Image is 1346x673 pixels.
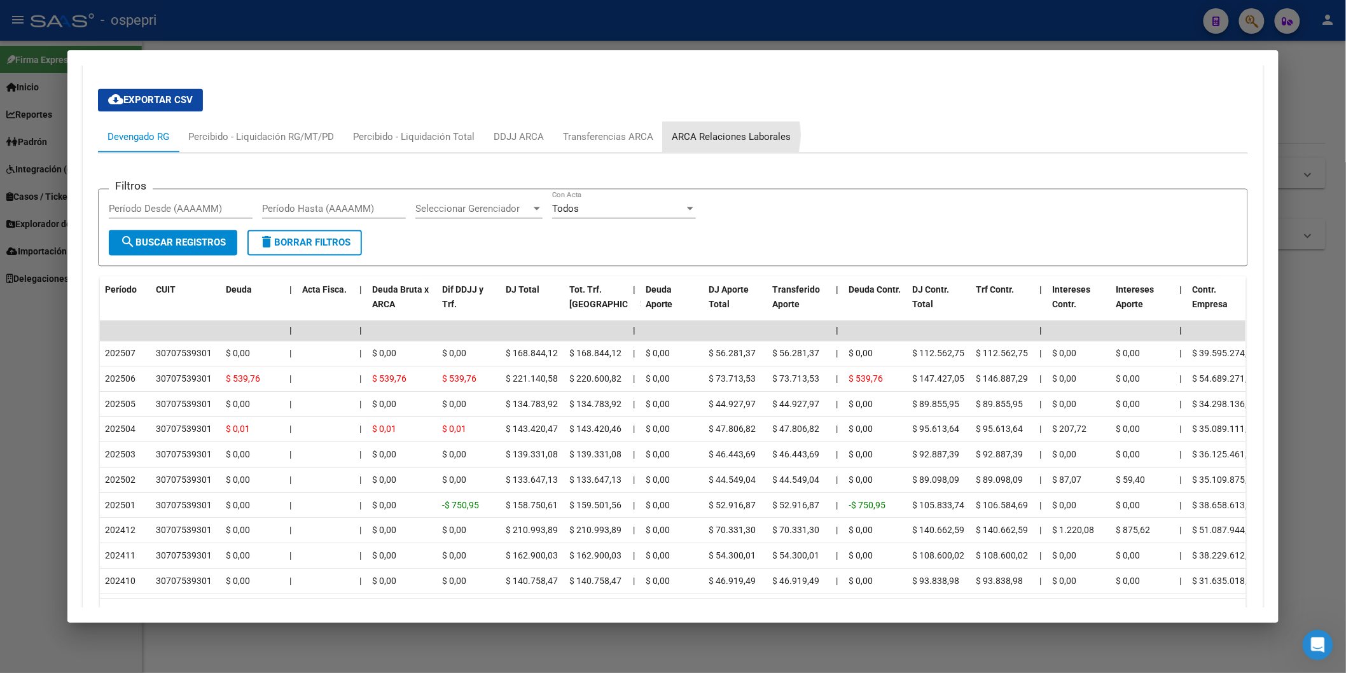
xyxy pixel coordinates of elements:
span: $ 34.298.136,32 [1193,399,1258,410]
span: Deuda Contr. [849,285,901,295]
span: $ 0,00 [226,525,250,536]
span: $ 0,00 [1116,450,1141,460]
datatable-header-cell: Deuda [221,277,284,333]
div: Aportes y Contribuciones del Afiliado: 27222923064 [83,59,1263,662]
h3: Filtros [109,179,153,193]
span: $ 210.993,89 [506,525,558,536]
span: | [359,424,361,434]
span: $ 105.833,74 [913,501,965,511]
span: | [289,450,291,460]
span: $ 0,00 [849,399,873,410]
span: $ 0,00 [646,399,670,410]
span: $ 139.331,08 [569,450,621,460]
datatable-header-cell: Deuda Contr. [844,277,908,333]
span: $ 38.229.612,35 [1193,551,1258,561]
span: | [1180,424,1182,434]
span: $ 0,00 [372,576,396,586]
div: 30707539301 [156,524,212,538]
datatable-header-cell: Tot. Trf. Bruto [564,277,628,333]
span: | [633,525,635,536]
span: $ 47.806,82 [709,424,756,434]
span: $ 147.427,05 [913,374,965,384]
span: $ 0,00 [646,349,670,359]
datatable-header-cell: DJ Total [501,277,564,333]
span: Intereses Contr. [1053,285,1091,310]
span: $ 0,00 [372,551,396,561]
span: | [359,475,361,485]
datatable-header-cell: Período [100,277,151,333]
span: $ 0,00 [849,450,873,460]
span: $ 89.098,09 [913,475,960,485]
span: | [1180,285,1183,295]
div: 30707539301 [156,372,212,387]
span: DJ Total [506,285,539,295]
span: | [359,501,361,511]
span: | [1040,525,1042,536]
div: 30707539301 [156,398,212,412]
span: | [289,424,291,434]
span: 202503 [105,450,135,460]
datatable-header-cell: DJ Contr. Total [908,277,971,333]
span: $ 44.549,04 [709,475,756,485]
span: $ 133.647,13 [506,475,558,485]
div: 30707539301 [156,549,212,564]
span: $ 539,76 [226,374,260,384]
datatable-header-cell: Deuda Bruta x ARCA [367,277,437,333]
span: | [1040,374,1042,384]
span: | [633,349,635,359]
span: $ 0,00 [226,450,250,460]
span: $ 0,00 [442,525,466,536]
span: $ 0,00 [372,450,396,460]
span: $ 0,00 [372,475,396,485]
div: Percibido - Liquidación Total [353,130,475,144]
span: $ 56.281,37 [773,349,820,359]
span: 202411 [105,551,135,561]
span: | [1040,349,1042,359]
span: $ 0,00 [372,525,396,536]
span: | [1180,501,1182,511]
span: $ 134.783,92 [569,399,621,410]
span: Seleccionar Gerenciador [415,204,531,215]
div: 30707539301 [156,422,212,437]
span: $ 140.662,59 [976,525,1029,536]
datatable-header-cell: Trf Contr. [971,277,1035,333]
span: $ 44.927,97 [773,399,820,410]
mat-icon: cloud_download [108,92,123,108]
span: $ 54.300,01 [773,551,820,561]
span: | [359,374,361,384]
span: | [1040,576,1042,586]
span: $ 143.420,47 [506,424,558,434]
span: $ 0,00 [372,349,396,359]
span: $ 0,00 [1053,551,1077,561]
span: $ 0,00 [646,576,670,586]
span: | [633,285,635,295]
span: $ 0,00 [1053,399,1077,410]
span: | [836,475,838,485]
span: $ 70.331,30 [773,525,820,536]
span: | [633,424,635,434]
span: $ 108.600,02 [976,551,1029,561]
span: $ 0,00 [226,501,250,511]
span: $ 36.125.461,20 [1193,450,1258,460]
span: | [1180,399,1182,410]
span: $ 31.635.018,79 [1193,576,1258,586]
span: | [359,326,362,336]
span: $ 0,00 [442,450,466,460]
span: $ 162.900,03 [569,551,621,561]
div: 30707539301 [156,574,212,589]
span: | [289,285,292,295]
span: Trf Contr. [976,285,1015,295]
span: Deuda Aporte [646,285,673,310]
span: | [836,424,838,434]
span: $ 108.600,02 [913,551,965,561]
datatable-header-cell: Contr. Empresa [1188,277,1251,333]
span: | [1180,525,1182,536]
span: | [289,374,291,384]
span: $ 875,62 [1116,525,1151,536]
span: | [1180,349,1182,359]
span: | [836,374,838,384]
span: Contr. Empresa [1193,285,1228,310]
span: DJ Aporte Total [709,285,749,310]
span: | [836,349,838,359]
span: $ 0,00 [646,424,670,434]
